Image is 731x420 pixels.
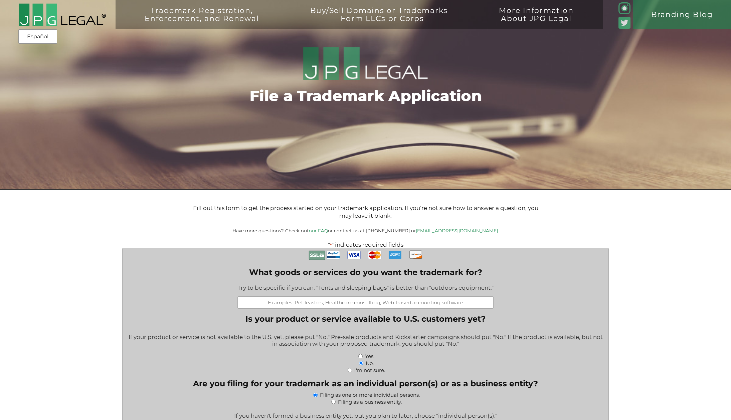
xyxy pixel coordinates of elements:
[618,17,630,29] img: Twitter_Social_Icon_Rounded_Square_Color-mid-green3-90.png
[320,392,420,398] label: Filing as one or more individual persons.
[365,353,374,359] label: Yes.
[368,248,381,262] img: MasterCard
[288,6,470,36] a: Buy/Sell Domains or Trademarks– Form LLCs or Corps
[354,367,385,373] label: I'm not sure.
[20,31,55,43] a: Español
[477,6,595,36] a: More InformationAbout JPG Legal
[190,204,541,220] p: Fill out this form to get the process started on your trademark application. If you’re not sure h...
[128,408,604,419] div: If you haven't formed a business entity yet, but you plan to later, choose "individual person(s)."
[618,2,630,14] img: glyph-logo_May2016-green3-90.png
[237,280,494,296] div: Try to be specific if you can. "Tents and sleeping bags" is better than "outdoors equipment."
[338,399,402,405] label: Filing as a business entity.
[327,248,340,262] img: PayPal
[18,3,106,27] img: 2016-logo-black-letters-3-r.png
[128,329,604,352] div: If your product or service is not available to the U.S. yet, please put "No." Pre-sale products a...
[416,228,498,233] a: [EMAIL_ADDRESS][DOMAIN_NAME]
[388,248,402,261] img: AmEx
[309,228,328,233] a: our FAQ
[232,228,499,233] small: Have more questions? Check out or contact us at [PHONE_NUMBER] or .
[193,379,538,388] legend: Are you filing for your trademark as an individual person(s) or as a business entity?
[245,314,486,324] legend: Is your product or service available to U.S. customers yet?
[95,241,636,248] p: " " indicates required fields
[409,248,422,261] img: Discover
[347,248,361,262] img: Visa
[237,296,494,309] input: Examples: Pet leashes; Healthcare consulting; Web-based accounting software
[237,267,494,277] label: What goods or services do you want the trademark for?
[123,6,281,36] a: Trademark Registration,Enforcement, and Renewal
[366,360,374,366] label: No.
[309,248,325,262] img: Secure Payment with SSL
